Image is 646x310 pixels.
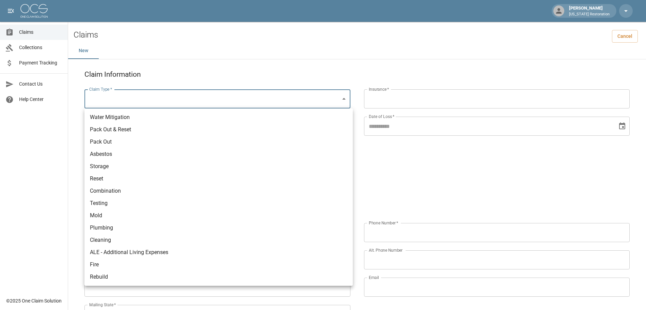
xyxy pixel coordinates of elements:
[84,111,353,123] li: Water Mitigation
[84,136,353,148] li: Pack Out
[84,234,353,246] li: Cleaning
[84,271,353,283] li: Rebuild
[84,209,353,222] li: Mold
[84,148,353,160] li: Asbestos
[84,259,353,271] li: Fire
[84,185,353,197] li: Combination
[84,222,353,234] li: Plumbing
[84,173,353,185] li: Reset
[84,197,353,209] li: Testing
[84,246,353,259] li: ALE - Additional Living Expenses
[84,123,353,136] li: Pack Out & Reset
[84,160,353,173] li: Storage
